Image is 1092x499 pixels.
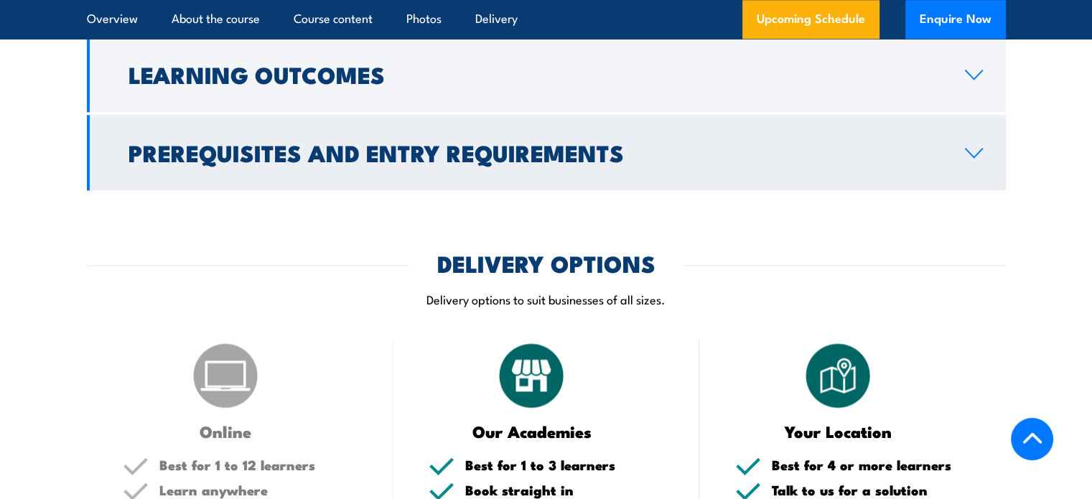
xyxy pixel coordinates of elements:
[465,483,663,497] h5: Book straight in
[772,458,970,472] h5: Best for 4 or more learners
[437,253,655,273] h2: DELIVERY OPTIONS
[129,142,942,162] h2: Prerequisites and Entry Requirements
[465,458,663,472] h5: Best for 1 to 3 learners
[159,483,358,497] h5: Learn anywhere
[159,458,358,472] h5: Best for 1 to 12 learners
[429,423,635,439] h3: Our Academies
[87,37,1006,112] a: Learning Outcomes
[735,423,941,439] h3: Your Location
[129,64,942,84] h2: Learning Outcomes
[772,483,970,497] h5: Talk to us for a solution
[123,423,329,439] h3: Online
[87,115,1006,190] a: Prerequisites and Entry Requirements
[87,291,1006,307] p: Delivery options to suit businesses of all sizes.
